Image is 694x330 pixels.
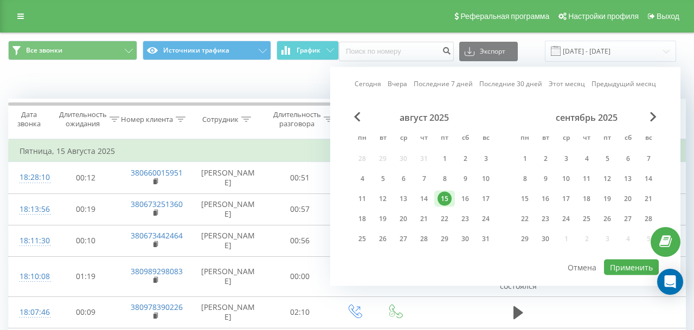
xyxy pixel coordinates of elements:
div: 19 [600,192,614,206]
div: 2 [538,152,552,166]
div: 3 [479,152,493,166]
span: Настройки профиля [568,12,639,21]
div: 18:13:56 [20,199,41,220]
abbr: воскресенье [640,131,657,147]
span: Реферальная программа [460,12,549,21]
td: [PERSON_NAME] [190,162,266,193]
div: 14 [417,192,431,206]
abbr: пятница [436,131,453,147]
div: 18:28:10 [20,167,41,188]
abbr: четверг [579,131,595,147]
div: пт 12 сент. 2025 г. [597,171,618,187]
abbr: четверг [416,131,432,147]
div: 16 [538,192,552,206]
div: 4 [580,152,594,166]
div: 13 [621,172,635,186]
a: 380673251360 [131,199,183,209]
div: август 2025 [352,112,496,123]
td: 00:10 [52,225,120,256]
button: Применить [604,260,659,275]
div: сб 13 сент. 2025 г. [618,171,638,187]
div: вс 31 авг. 2025 г. [475,231,496,247]
div: Open Intercom Messenger [657,269,683,295]
div: чт 28 авг. 2025 г. [414,231,434,247]
abbr: вторник [375,131,391,147]
td: 00:56 [266,225,334,256]
abbr: суббота [620,131,636,147]
div: пн 29 сент. 2025 г. [515,231,535,247]
div: 27 [621,212,635,226]
div: 8 [518,172,532,186]
div: 20 [621,192,635,206]
a: 380660015951 [131,167,183,178]
button: График [277,41,339,60]
button: Источники трафика [143,41,272,60]
div: 8 [438,172,452,186]
div: пн 18 авг. 2025 г. [352,211,372,227]
input: Поиск по номеру [339,42,454,61]
div: сб 9 авг. 2025 г. [455,171,475,187]
div: Номер клиента [121,115,173,124]
abbr: понедельник [354,131,370,147]
abbr: среда [558,131,574,147]
div: 29 [518,232,532,246]
div: 20 [396,212,410,226]
td: [PERSON_NAME] [190,225,266,256]
span: Previous Month [354,112,361,122]
div: пт 8 авг. 2025 г. [434,171,455,187]
div: вс 28 сент. 2025 г. [638,211,659,227]
div: 10 [559,172,573,186]
div: 5 [600,152,614,166]
div: пн 22 сент. 2025 г. [515,211,535,227]
button: Все звонки [8,41,137,60]
div: пн 4 авг. 2025 г. [352,171,372,187]
a: 380989298083 [131,266,183,276]
div: сб 20 сент. 2025 г. [618,191,638,207]
div: Сотрудник [202,115,239,124]
div: пт 5 сент. 2025 г. [597,151,618,167]
div: 14 [641,172,656,186]
div: 19 [376,212,390,226]
div: 15 [438,192,452,206]
td: 00:12 [52,162,120,193]
div: 13 [396,192,410,206]
div: вт 12 авг. 2025 г. [372,191,393,207]
div: 26 [600,212,614,226]
div: 17 [559,192,573,206]
div: вт 16 сент. 2025 г. [535,191,556,207]
div: ср 10 сент. 2025 г. [556,171,576,187]
div: 29 [438,232,452,246]
button: Отмена [562,260,602,275]
div: сб 6 сент. 2025 г. [618,151,638,167]
span: Все звонки [26,46,62,55]
td: 00:51 [266,162,334,193]
td: 00:09 [52,296,120,328]
div: 15 [518,192,532,206]
div: ср 3 сент. 2025 г. [556,151,576,167]
div: вс 21 сент. 2025 г. [638,191,659,207]
abbr: суббота [457,131,473,147]
div: 21 [641,192,656,206]
div: вт 30 сент. 2025 г. [535,231,556,247]
div: вс 14 сент. 2025 г. [638,171,659,187]
div: 18 [355,212,369,226]
div: 9 [458,172,472,186]
div: 18:07:46 [20,302,41,323]
div: пн 11 авг. 2025 г. [352,191,372,207]
div: 3 [559,152,573,166]
div: ср 6 авг. 2025 г. [393,171,414,187]
div: 21 [417,212,431,226]
abbr: понедельник [517,131,533,147]
abbr: среда [395,131,412,147]
div: вс 24 авг. 2025 г. [475,211,496,227]
div: сентябрь 2025 [515,112,659,123]
div: вт 5 авг. 2025 г. [372,171,393,187]
div: ср 20 авг. 2025 г. [393,211,414,227]
div: 18:11:30 [20,230,41,251]
div: пт 1 авг. 2025 г. [434,151,455,167]
div: пт 29 авг. 2025 г. [434,231,455,247]
div: 18:10:08 [20,266,41,287]
div: пт 22 авг. 2025 г. [434,211,455,227]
